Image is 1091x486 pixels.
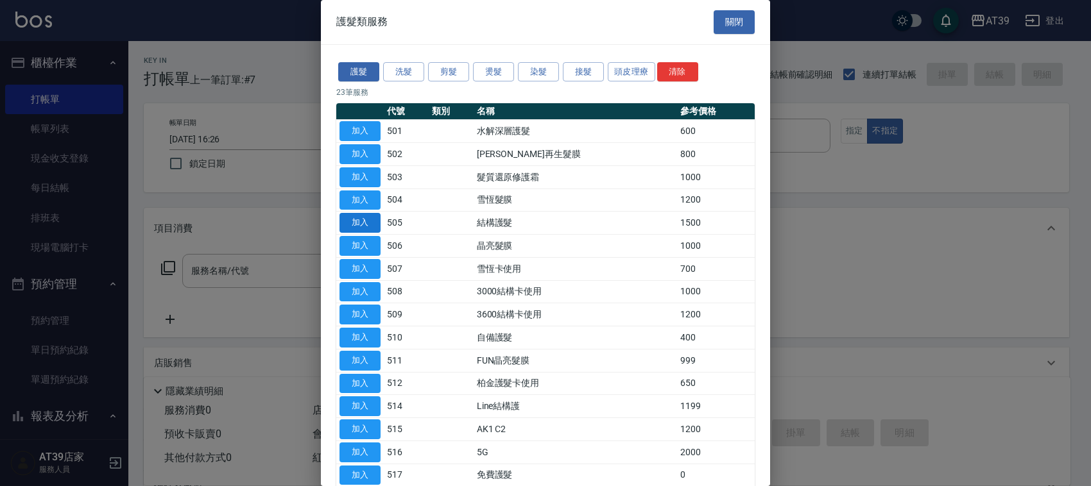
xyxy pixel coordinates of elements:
td: 自備護髮 [474,326,677,349]
button: 加入 [339,465,381,485]
td: 650 [677,372,755,395]
th: 代號 [384,103,429,120]
p: 23 筆服務 [336,87,755,98]
button: 加入 [339,144,381,164]
td: 800 [677,143,755,166]
td: Line結構護 [474,395,677,418]
button: 護髮 [338,62,379,82]
button: 加入 [339,328,381,348]
td: 髮質還原修護霜 [474,165,677,189]
button: 頭皮理療 [608,62,655,82]
td: AK1 C2 [474,418,677,441]
td: 水解深層護髮 [474,120,677,143]
button: 燙髮 [473,62,514,82]
button: 加入 [339,351,381,371]
td: 1199 [677,395,755,418]
td: 1000 [677,235,755,258]
td: 400 [677,326,755,349]
button: 清除 [657,62,698,82]
button: 加入 [339,442,381,462]
td: 511 [384,349,429,372]
td: 5G [474,440,677,464]
button: 加入 [339,236,381,256]
td: 700 [677,257,755,280]
span: 護髮類服務 [336,15,388,28]
button: 加入 [339,167,381,187]
td: 2000 [677,440,755,464]
button: 加入 [339,259,381,279]
button: 洗髮 [383,62,424,82]
button: 關閉 [714,10,755,34]
button: 剪髮 [428,62,469,82]
td: FUN晶亮髮膜 [474,349,677,372]
button: 染髮 [518,62,559,82]
button: 加入 [339,190,381,210]
td: 504 [384,189,429,212]
td: 507 [384,257,429,280]
button: 加入 [339,419,381,439]
td: 505 [384,212,429,235]
td: [PERSON_NAME]再生髮膜 [474,143,677,166]
button: 加入 [339,374,381,394]
td: 510 [384,326,429,349]
td: 999 [677,349,755,372]
td: 1200 [677,189,755,212]
td: 柏金護髮卡使用 [474,372,677,395]
button: 加入 [339,121,381,141]
td: 501 [384,120,429,143]
td: 1500 [677,212,755,235]
td: 508 [384,280,429,303]
td: 509 [384,303,429,326]
button: 加入 [339,213,381,233]
button: 加入 [339,305,381,324]
td: 506 [384,235,429,258]
td: 晶亮髮膜 [474,235,677,258]
td: 512 [384,372,429,395]
td: 515 [384,418,429,441]
td: 3000結構卡使用 [474,280,677,303]
td: 516 [384,440,429,464]
td: 502 [384,143,429,166]
td: 1200 [677,303,755,326]
td: 600 [677,120,755,143]
td: 雪恆卡使用 [474,257,677,280]
td: 1000 [677,280,755,303]
th: 類別 [429,103,474,120]
td: 雪恆髮膜 [474,189,677,212]
button: 加入 [339,396,381,416]
td: 503 [384,165,429,189]
td: 1200 [677,418,755,441]
button: 接髮 [563,62,604,82]
td: 結構護髮 [474,212,677,235]
button: 加入 [339,282,381,302]
td: 3600結構卡使用 [474,303,677,326]
th: 名稱 [474,103,677,120]
td: 1000 [677,165,755,189]
th: 參考價格 [677,103,755,120]
td: 514 [384,395,429,418]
